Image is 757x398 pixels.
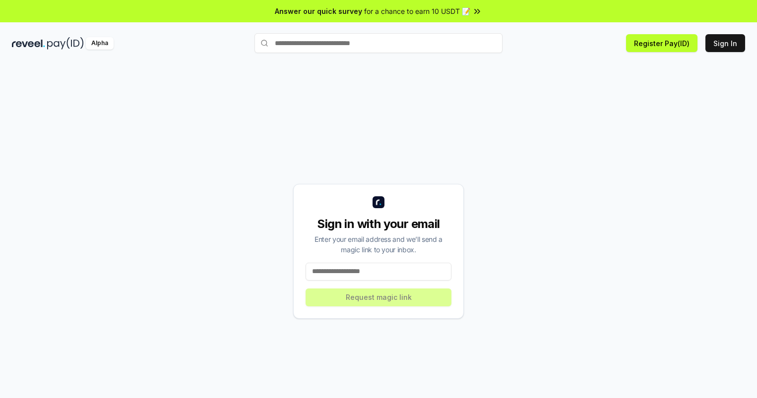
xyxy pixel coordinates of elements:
button: Register Pay(ID) [626,34,697,52]
img: pay_id [47,37,84,50]
span: Answer our quick survey [275,6,362,16]
img: logo_small [373,196,384,208]
button: Sign In [705,34,745,52]
div: Sign in with your email [306,216,451,232]
img: reveel_dark [12,37,45,50]
div: Alpha [86,37,114,50]
span: for a chance to earn 10 USDT 📝 [364,6,470,16]
div: Enter your email address and we’ll send a magic link to your inbox. [306,234,451,255]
